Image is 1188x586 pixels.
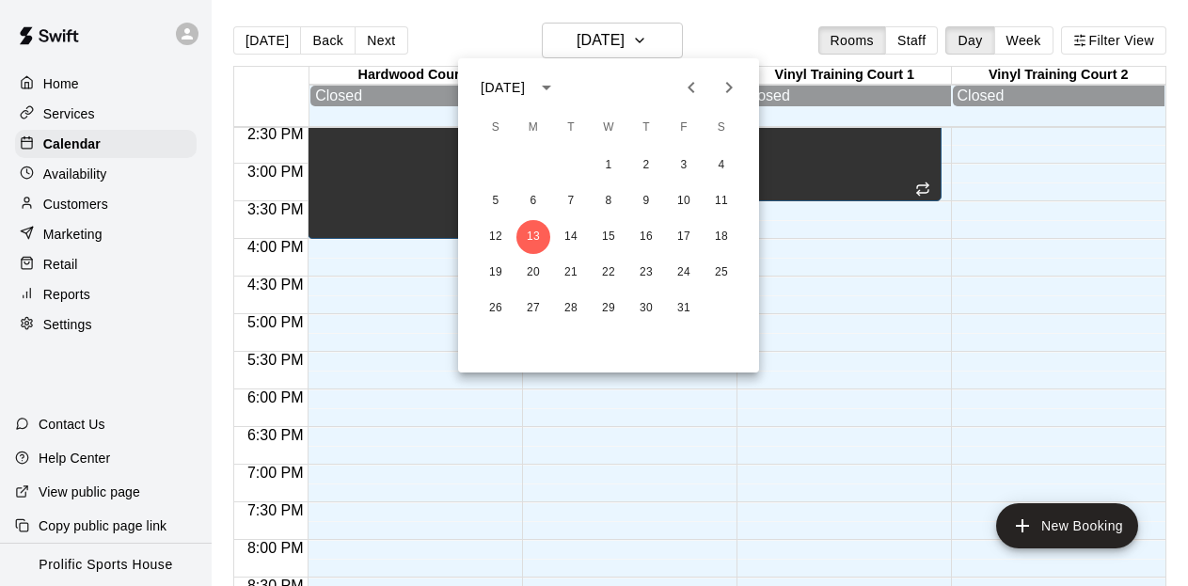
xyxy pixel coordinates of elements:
[629,109,663,147] span: Thursday
[592,109,626,147] span: Wednesday
[667,292,701,325] button: 31
[531,71,562,103] button: calendar view is open, switch to year view
[667,149,701,182] button: 3
[592,292,626,325] button: 29
[479,109,513,147] span: Sunday
[592,149,626,182] button: 1
[479,220,513,254] button: 12
[479,292,513,325] button: 26
[554,292,588,325] button: 28
[705,109,738,147] span: Saturday
[667,184,701,218] button: 10
[629,184,663,218] button: 9
[667,109,701,147] span: Friday
[629,292,663,325] button: 30
[516,109,550,147] span: Monday
[673,69,710,106] button: Previous month
[554,184,588,218] button: 7
[516,292,550,325] button: 27
[481,78,525,98] div: [DATE]
[705,149,738,182] button: 4
[667,220,701,254] button: 17
[629,149,663,182] button: 2
[592,256,626,290] button: 22
[629,220,663,254] button: 16
[592,184,626,218] button: 8
[554,220,588,254] button: 14
[667,256,701,290] button: 24
[516,220,550,254] button: 13
[516,256,550,290] button: 20
[629,256,663,290] button: 23
[554,256,588,290] button: 21
[705,256,738,290] button: 25
[554,109,588,147] span: Tuesday
[516,184,550,218] button: 6
[479,256,513,290] button: 19
[705,184,738,218] button: 11
[710,69,748,106] button: Next month
[705,220,738,254] button: 18
[479,184,513,218] button: 5
[592,220,626,254] button: 15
